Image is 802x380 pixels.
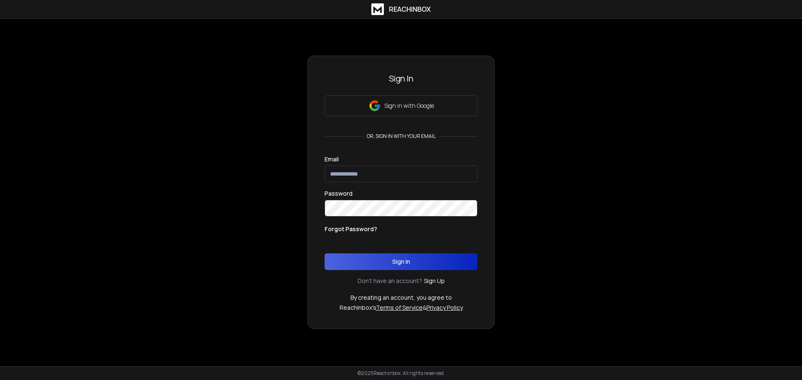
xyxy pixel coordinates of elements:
[371,3,384,15] img: logo
[376,303,423,311] a: Terms of Service
[325,191,353,196] label: Password
[358,277,422,285] p: Don't have an account?
[325,253,477,270] button: Sign In
[363,133,439,140] p: or, sign in with your email
[426,303,463,311] a: Privacy Policy
[325,73,477,84] h3: Sign In
[358,370,445,377] p: © 2025 Reachinbox. All rights reserved.
[350,293,452,302] p: By creating an account, you agree to
[384,102,434,110] p: Sign in with Google
[325,156,339,162] label: Email
[424,277,445,285] a: Sign Up
[371,3,431,15] a: ReachInbox
[389,4,431,14] h1: ReachInbox
[325,225,377,233] p: Forgot Password?
[325,95,477,116] button: Sign in with Google
[340,303,463,312] p: ReachInbox's &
